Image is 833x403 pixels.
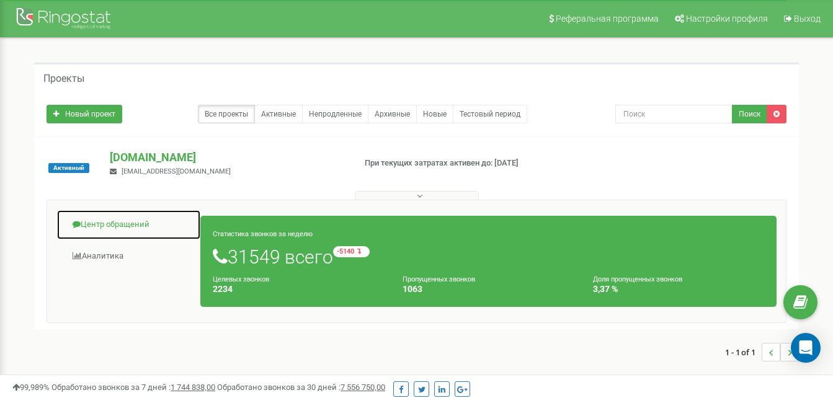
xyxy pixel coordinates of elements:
[213,230,313,238] small: Статистика звонков за неделю
[48,163,89,173] span: Активный
[593,275,682,283] small: Доля пропущенных звонков
[43,73,84,84] h5: Проекты
[217,383,385,392] span: Обработано звонков за 30 дней :
[341,383,385,392] u: 7 556 750,00
[47,105,122,123] a: Новый проект
[302,105,368,123] a: Непродленные
[213,246,764,267] h1: 31549 всего
[725,330,799,374] nav: ...
[725,343,762,361] span: 1 - 1 of 1
[51,383,215,392] span: Обработано звонков за 7 дней :
[794,14,821,24] span: Выход
[333,246,370,257] small: -5140
[403,275,475,283] small: Пропущенных звонков
[171,383,215,392] u: 1 744 838,00
[254,105,303,123] a: Активные
[122,167,231,175] span: [EMAIL_ADDRESS][DOMAIN_NAME]
[368,105,417,123] a: Архивные
[56,210,201,240] a: Центр обращений
[365,157,536,169] p: При текущих затратах активен до: [DATE]
[198,105,255,123] a: Все проекты
[403,285,574,294] h4: 1063
[110,149,344,166] p: [DOMAIN_NAME]
[213,275,269,283] small: Целевых звонков
[556,14,659,24] span: Реферальная программа
[416,105,453,123] a: Новые
[615,105,733,123] input: Поиск
[56,241,201,272] a: Аналитика
[12,383,50,392] span: 99,989%
[213,285,384,294] h4: 2234
[453,105,527,123] a: Тестовый период
[791,333,821,363] div: Open Intercom Messenger
[732,105,767,123] button: Поиск
[593,285,764,294] h4: 3,37 %
[686,14,768,24] span: Настройки профиля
